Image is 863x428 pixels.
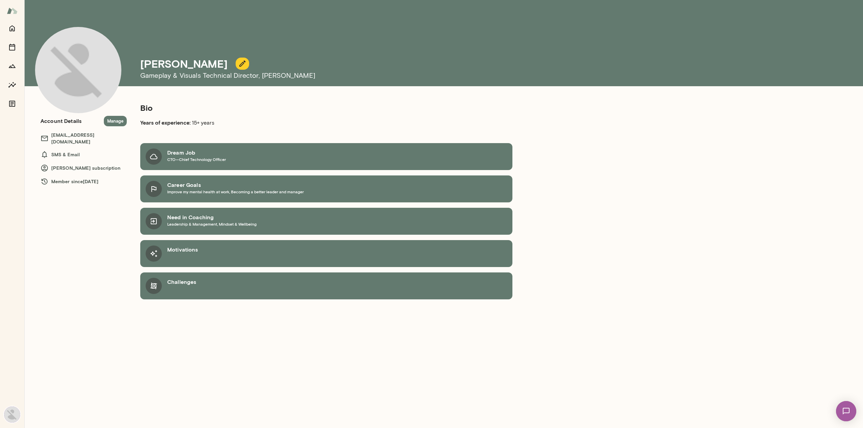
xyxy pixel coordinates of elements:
h6: Need in Coaching [167,213,257,221]
b: Years of experience: [140,119,190,126]
h6: SMS & Email [40,151,127,159]
button: Sessions [5,40,19,54]
img: Mento [7,4,18,17]
h6: Career Goals [167,181,304,189]
button: Home [5,22,19,35]
span: Improve my mental health at work, Becoming a better leader and manager [167,189,304,194]
h6: Dream Job [167,149,226,157]
h4: [PERSON_NAME] [140,57,228,70]
button: Documents [5,97,19,110]
h5: Bio [140,102,367,113]
h6: Member since [DATE] [40,177,127,186]
button: Insights [5,78,19,92]
h6: Motivations [167,245,198,254]
h6: Challenges [167,278,197,286]
button: Growth Plan [5,59,19,73]
p: 15+ years [140,119,367,127]
h6: [EMAIL_ADDRESS][DOMAIN_NAME] [40,132,127,145]
h6: Gameplay & Visuals Technical Director , [PERSON_NAME] [140,70,545,81]
button: Manage [104,116,127,126]
img: Ruben Segura [35,27,121,113]
h6: Account Details [40,117,82,125]
h6: [PERSON_NAME] subscription [40,164,127,172]
img: Ruben Segura [4,406,20,423]
span: Leadership & Management, Mindset & Wellbeing [167,221,257,227]
span: CTO—Chief Technology Officer [167,157,226,162]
